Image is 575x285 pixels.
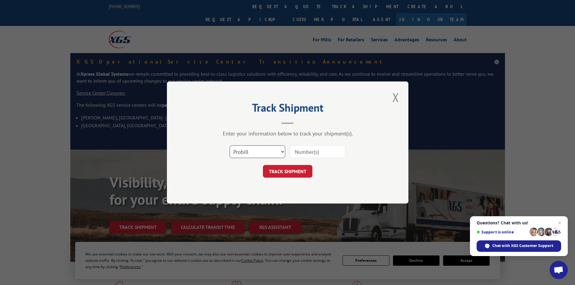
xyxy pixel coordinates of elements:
[263,165,312,178] button: TRACK SHIPMENT
[550,261,568,279] a: Open chat
[197,103,378,115] h2: Track Shipment
[477,230,527,234] span: Support is online
[290,145,345,158] input: Number(s)
[492,243,553,249] span: Chat with XGS Customer Support
[197,130,378,137] div: Enter your information below to track your shipment(s).
[391,89,401,106] button: Close modal
[477,240,561,252] span: Chat with XGS Customer Support
[477,220,561,225] span: Questions? Chat with us!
